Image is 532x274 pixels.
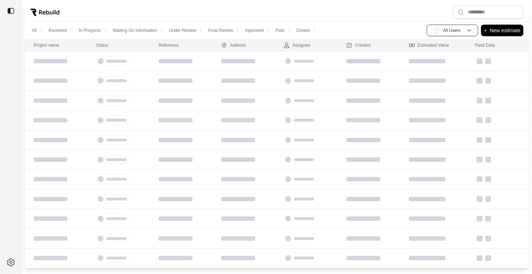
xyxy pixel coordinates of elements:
p: Approved [245,28,263,33]
div: Reference [159,42,178,48]
p: Received [48,28,67,33]
p: All [32,28,37,33]
span: AU [433,27,440,34]
button: AUAll Users [427,25,478,36]
div: Project name [34,42,59,48]
div: Address [221,42,246,48]
p: Under Review [169,28,196,33]
div: Status [96,42,108,48]
p: + [484,26,487,35]
p: Paid [275,28,284,33]
div: Assignee [284,42,310,48]
img: toggle sidebar [7,7,14,14]
p: Closed [296,28,310,33]
p: New estimate [490,26,520,35]
div: Created [346,42,371,48]
p: Final Review [208,28,233,33]
img: Rebuild [30,9,59,16]
p: All Users [443,28,460,33]
div: Field Data [475,42,495,48]
div: Estimated Value [409,42,449,48]
p: In Progress [79,28,101,33]
button: +New estimate [481,25,523,36]
p: Waiting On Information [113,28,157,33]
